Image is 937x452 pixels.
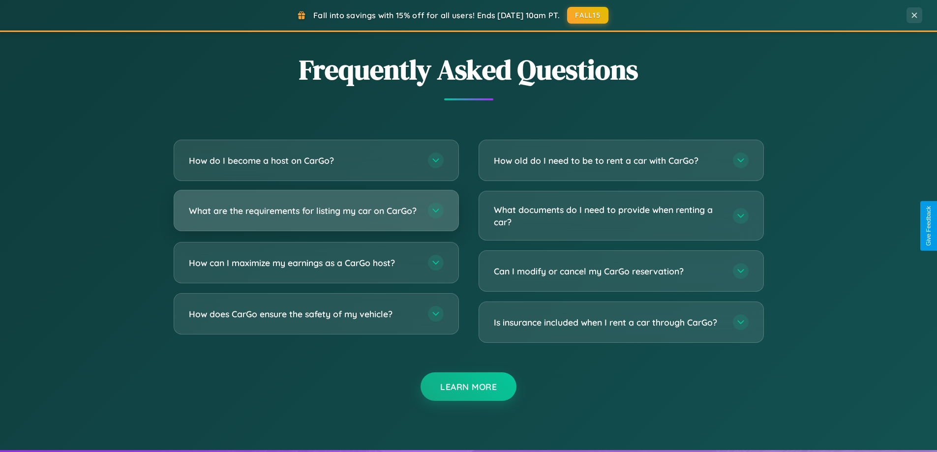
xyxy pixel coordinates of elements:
[189,205,418,217] h3: What are the requirements for listing my car on CarGo?
[494,265,723,277] h3: Can I modify or cancel my CarGo reservation?
[313,10,560,20] span: Fall into savings with 15% off for all users! Ends [DATE] 10am PT.
[189,257,418,269] h3: How can I maximize my earnings as a CarGo host?
[494,204,723,228] h3: What documents do I need to provide when renting a car?
[189,154,418,167] h3: How do I become a host on CarGo?
[925,206,932,246] div: Give Feedback
[174,51,764,89] h2: Frequently Asked Questions
[494,316,723,329] h3: Is insurance included when I rent a car through CarGo?
[421,372,516,401] button: Learn More
[494,154,723,167] h3: How old do I need to be to rent a car with CarGo?
[189,308,418,320] h3: How does CarGo ensure the safety of my vehicle?
[567,7,608,24] button: FALL15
